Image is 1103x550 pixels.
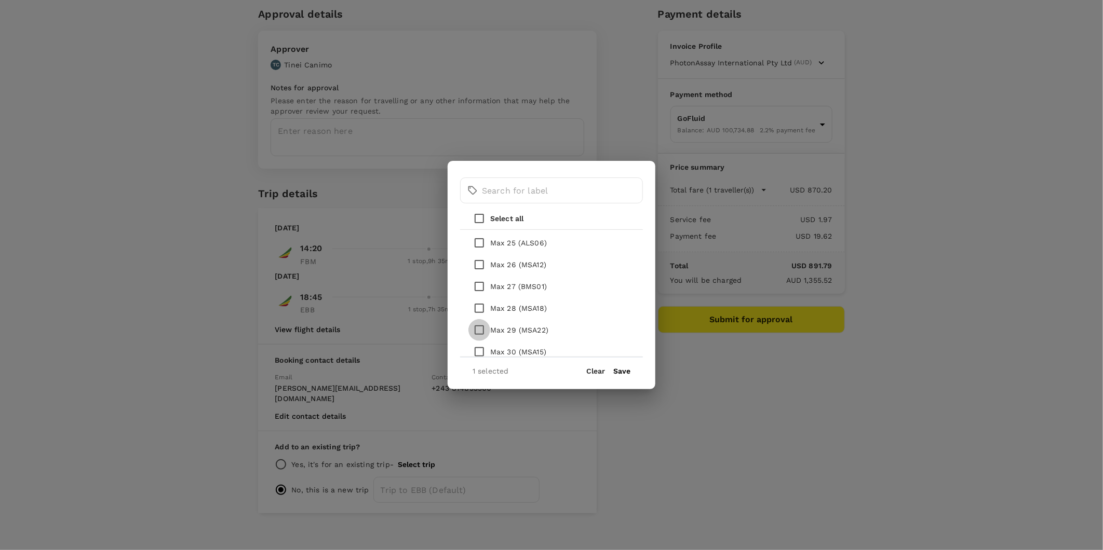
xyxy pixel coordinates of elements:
input: Search for label [482,177,643,203]
button: Clear [586,367,605,375]
p: Max 28 (MSA18) [490,303,547,313]
p: Select all [490,213,524,224]
p: Max 27 (BMS01) [490,281,547,292]
button: Save [613,367,630,375]
p: Max 25 (ALS06) [490,238,547,248]
p: Max 30 (MSA15) [490,347,546,357]
p: 1 selected [473,366,509,376]
p: Max 26 (MSA12) [490,259,546,270]
p: Max 29 (MSA22) [490,325,548,335]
